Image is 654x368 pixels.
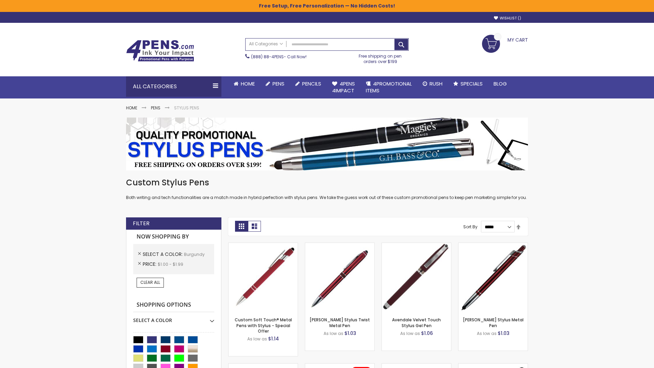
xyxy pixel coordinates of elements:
span: 4Pens 4impact [332,80,355,94]
div: Select A Color [133,312,214,324]
img: Colter Stylus Twist Metal Pen-Burgundy [305,243,374,312]
a: Home [126,105,137,111]
a: Clear All [137,278,164,287]
img: Custom Soft Touch® Metal Pens with Stylus-Burgundy [229,243,298,312]
span: Select A Color [143,251,184,258]
div: Free shipping on pen orders over $199 [352,51,409,64]
span: Blog [494,80,507,87]
img: Stylus Pens [126,118,528,170]
span: $1.14 [268,335,279,342]
span: Specials [461,80,483,87]
span: Pens [272,80,284,87]
div: Both writing and tech functionalities are a match made in hybrid perfection with stylus pens. We ... [126,177,528,201]
img: Olson Stylus Metal Pen-Burgundy [458,243,528,312]
a: Wishlist [494,16,521,21]
span: As low as [400,331,420,336]
label: Sort By [463,224,478,230]
strong: Shopping Options [133,298,214,312]
span: Pencils [302,80,321,87]
span: As low as [247,336,267,342]
span: $1.03 [344,330,356,337]
a: [PERSON_NAME] Stylus Twist Metal Pen [310,317,370,328]
span: Price [143,261,158,267]
a: Pens [260,76,290,91]
span: - Call Now! [251,54,307,60]
span: $1.03 [498,330,510,337]
h1: Custom Stylus Pens [126,177,528,188]
a: Blog [488,76,512,91]
span: Home [241,80,255,87]
a: 4PROMOTIONALITEMS [360,76,417,98]
span: 4PROMOTIONAL ITEMS [366,80,412,94]
a: Home [228,76,260,91]
img: Avendale Velvet Touch Stylus Gel Pen-Burgundy [382,243,451,312]
span: Rush [430,80,442,87]
strong: Grid [235,221,248,232]
div: All Categories [126,76,221,97]
a: (888) 88-4PENS [251,54,284,60]
a: Custom Soft Touch® Metal Pens with Stylus - Special Offer [235,317,292,334]
a: Pencils [290,76,327,91]
img: 4Pens Custom Pens and Promotional Products [126,40,194,62]
a: 4Pens4impact [327,76,360,98]
span: As low as [324,331,343,336]
a: Avendale Velvet Touch Stylus Gel Pen-Burgundy [382,243,451,248]
span: As low as [477,331,497,336]
strong: Filter [133,220,150,227]
a: Custom Soft Touch® Metal Pens with Stylus-Burgundy [229,243,298,248]
span: $1.06 [421,330,433,337]
a: Pens [151,105,160,111]
a: Specials [448,76,488,91]
strong: Stylus Pens [174,105,199,111]
span: All Categories [249,41,283,47]
a: [PERSON_NAME] Stylus Metal Pen [463,317,524,328]
span: Burgundy [184,251,205,257]
span: Clear All [140,279,160,285]
a: Rush [417,76,448,91]
strong: Now Shopping by [133,230,214,244]
a: Olson Stylus Metal Pen-Burgundy [458,243,528,248]
a: Colter Stylus Twist Metal Pen-Burgundy [305,243,374,248]
a: Avendale Velvet Touch Stylus Gel Pen [392,317,441,328]
span: $1.00 - $1.99 [158,261,183,267]
a: All Categories [246,39,286,50]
